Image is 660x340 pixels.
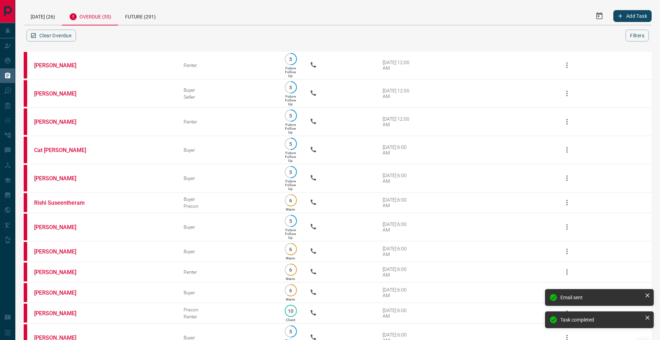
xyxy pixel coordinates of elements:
[24,80,27,107] div: property.ca
[383,173,412,184] div: [DATE] 6:00 AM
[285,228,296,240] p: Future Follow Up
[286,207,295,211] p: Warm
[591,8,608,24] button: Select Date Range
[34,310,86,317] a: [PERSON_NAME]
[285,123,296,134] p: Future Follow Up
[560,317,642,323] div: Task completed
[34,62,86,69] a: [PERSON_NAME]
[288,85,293,90] p: 5
[184,119,271,124] div: Renter
[184,249,271,254] div: Buyer
[288,288,293,293] p: 6
[288,56,293,62] p: 5
[184,203,271,209] div: Precon
[184,224,271,230] div: Buyer
[383,221,412,233] div: [DATE] 6:00 AM
[184,196,271,202] div: Buyer
[184,87,271,93] div: Buyer
[34,248,86,255] a: [PERSON_NAME]
[286,256,295,260] p: Warm
[184,62,271,68] div: Renter
[383,287,412,298] div: [DATE] 6:00 AM
[24,242,27,261] div: property.ca
[118,7,163,25] div: Future (291)
[288,218,293,224] p: 5
[560,295,642,300] div: Email sent
[288,113,293,118] p: 5
[24,137,27,163] div: property.ca
[184,94,271,100] div: Seller
[613,10,652,22] button: Add Task
[62,7,118,25] div: Overdue (55)
[24,283,27,302] div: property.ca
[24,214,27,240] div: property.ca
[184,307,271,312] div: Precon
[288,247,293,252] p: 6
[285,66,296,78] p: Future Follow Up
[184,175,271,181] div: Buyer
[34,224,86,231] a: [PERSON_NAME]
[286,318,295,322] p: Client
[26,30,76,41] button: Clear Overdue
[184,290,271,295] div: Buyer
[286,297,295,301] p: Warm
[24,108,27,135] div: property.ca
[34,90,86,97] a: [PERSON_NAME]
[383,144,412,156] div: [DATE] 6:00 AM
[383,246,412,257] div: [DATE] 6:00 AM
[184,314,271,319] div: Renter
[24,263,27,281] div: property.ca
[383,60,412,71] div: [DATE] 12:00 AM
[285,179,296,191] p: Future Follow Up
[34,289,86,296] a: [PERSON_NAME]
[383,116,412,127] div: [DATE] 12:00 AM
[34,175,86,182] a: [PERSON_NAME]
[24,7,62,25] div: [DATE] (26)
[383,266,412,278] div: [DATE] 6:00 AM
[286,277,295,281] p: Warm
[24,304,27,323] div: property.ca
[383,197,412,208] div: [DATE] 6:00 AM
[626,30,649,41] button: Filters
[288,169,293,175] p: 5
[383,88,412,99] div: [DATE] 12:00 AM
[34,147,86,153] a: Cat [PERSON_NAME]
[288,308,293,313] p: 10
[34,199,86,206] a: Rishi Suseentheram
[34,119,86,125] a: [PERSON_NAME]
[285,95,296,106] p: Future Follow Up
[24,165,27,191] div: property.ca
[288,267,293,272] p: 6
[184,269,271,275] div: Renter
[24,52,27,78] div: property.ca
[24,193,27,212] div: property.ca
[184,147,271,153] div: Buyer
[34,269,86,275] a: [PERSON_NAME]
[288,329,293,334] p: 5
[288,141,293,146] p: 5
[288,198,293,203] p: 6
[383,308,412,319] div: [DATE] 6:00 AM
[285,151,296,163] p: Future Follow Up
